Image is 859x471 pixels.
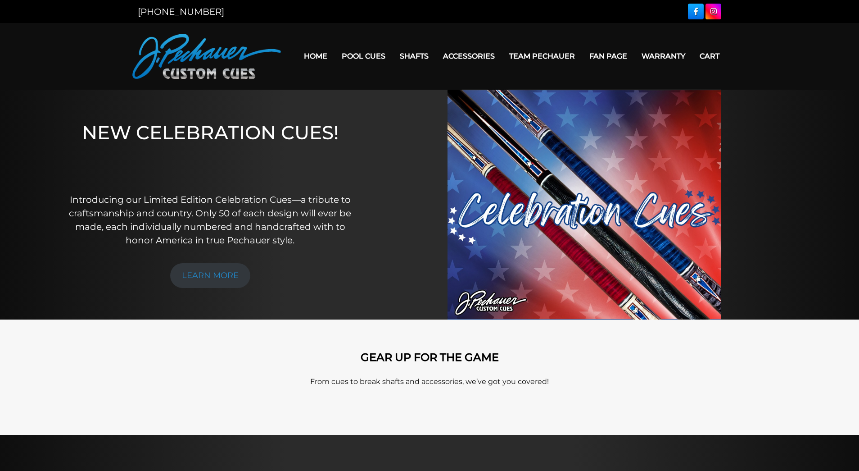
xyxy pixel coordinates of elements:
[634,45,692,68] a: Warranty
[170,263,250,288] a: LEARN MORE
[502,45,582,68] a: Team Pechauer
[173,376,686,387] p: From cues to break shafts and accessories, we’ve got you covered!
[393,45,436,68] a: Shafts
[69,121,352,180] h1: NEW CELEBRATION CUES!
[132,34,281,79] img: Pechauer Custom Cues
[138,6,224,17] a: [PHONE_NUMBER]
[335,45,393,68] a: Pool Cues
[361,351,499,364] strong: GEAR UP FOR THE GAME
[297,45,335,68] a: Home
[582,45,634,68] a: Fan Page
[436,45,502,68] a: Accessories
[69,193,352,247] p: Introducing our Limited Edition Celebration Cues—a tribute to craftsmanship and country. Only 50 ...
[692,45,727,68] a: Cart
